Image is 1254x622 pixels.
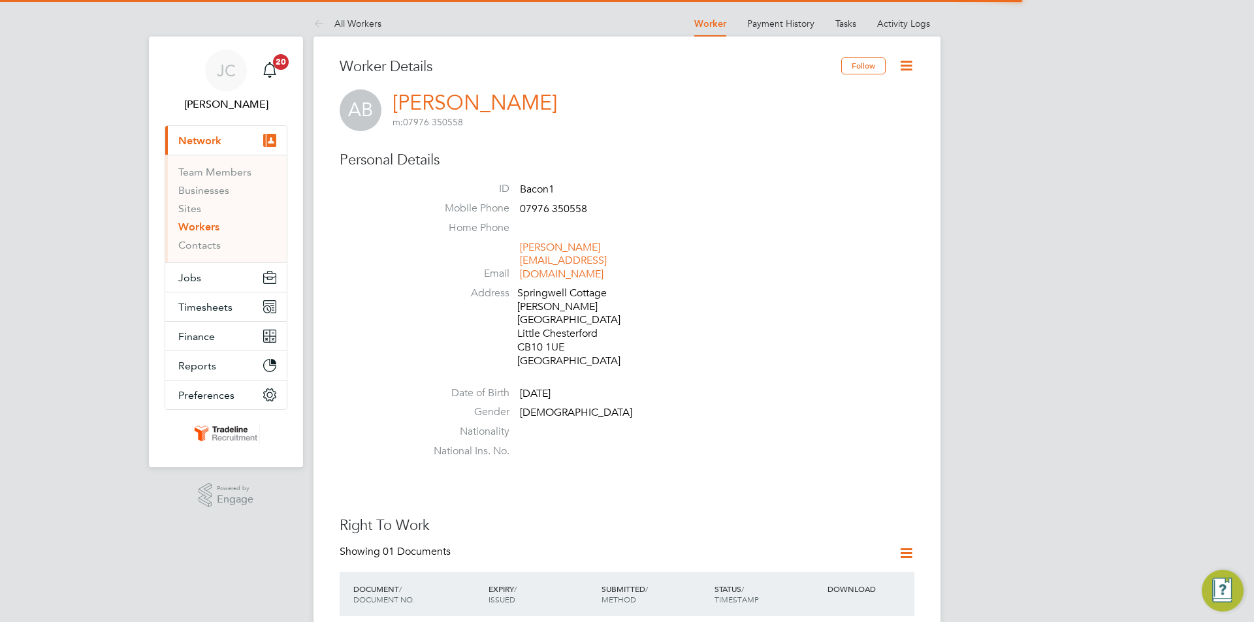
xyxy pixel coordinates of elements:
div: Network [165,155,287,262]
div: Showing [340,545,453,559]
span: Jack Cordell [165,97,287,112]
a: JC[PERSON_NAME] [165,50,287,112]
label: Address [418,287,509,300]
a: Tasks [835,18,856,29]
a: Payment History [747,18,814,29]
span: DOCUMENT NO. [353,594,415,604]
a: Powered byEngage [199,483,254,508]
a: All Workers [313,18,381,29]
span: Engage [217,494,253,505]
a: Contacts [178,239,221,251]
span: / [741,583,744,594]
label: ID [418,182,509,196]
nav: Main navigation [149,37,303,467]
a: Businesses [178,184,229,196]
span: Bacon1 [520,183,555,196]
a: Workers [178,221,219,233]
span: 20 [273,54,289,70]
img: tradelinerecruitment-logo-retina.png [192,423,260,444]
button: Engage Resource Center [1202,570,1244,612]
label: Gender [418,405,509,419]
span: m: [393,116,403,128]
button: Preferences [165,381,287,409]
span: Preferences [178,389,234,401]
span: Jobs [178,272,201,284]
span: Network [178,134,221,147]
span: / [514,583,517,594]
a: Team Members [178,166,251,178]
button: Jobs [165,263,287,292]
a: [PERSON_NAME] [393,90,557,116]
label: Home Phone [418,221,509,235]
h3: Right To Work [340,516,914,535]
span: TIMESTAMP [715,594,759,604]
span: Timesheets [178,301,233,313]
label: Date of Birth [418,386,509,400]
span: Powered by [217,483,253,494]
span: 07976 350558 [393,116,463,128]
div: STATUS [711,577,824,611]
span: / [399,583,402,594]
span: / [645,583,648,594]
div: SUBMITTED [598,577,711,611]
h3: Worker Details [340,57,841,76]
span: ISSUED [489,594,515,604]
span: Finance [178,330,215,343]
span: 01 Documents [383,545,451,558]
button: Timesheets [165,292,287,321]
span: Reports [178,360,216,372]
div: DOCUMENT [350,577,485,611]
label: Email [418,267,509,281]
span: AB [340,89,381,131]
label: Mobile Phone [418,202,509,215]
span: METHOD [602,594,636,604]
a: Go to home page [165,423,287,444]
div: Springwell Cottage [PERSON_NAME][GEOGRAPHIC_DATA] Little Chesterford CB10 1UE [GEOGRAPHIC_DATA] [517,287,641,368]
label: Nationality [418,425,509,439]
button: Reports [165,351,287,380]
span: 07976 350558 [520,202,587,215]
button: Network [165,126,287,155]
span: [DATE] [520,387,551,400]
a: Worker [694,18,726,29]
a: 20 [257,50,283,91]
div: EXPIRY [485,577,598,611]
a: [PERSON_NAME][EMAIL_ADDRESS][DOMAIN_NAME] [520,241,607,281]
span: [DEMOGRAPHIC_DATA] [520,407,632,420]
button: Follow [841,57,886,74]
a: Sites [178,202,201,215]
a: Activity Logs [877,18,930,29]
label: National Ins. No. [418,444,509,458]
button: Finance [165,322,287,350]
h3: Personal Details [340,151,914,170]
span: JC [217,62,236,79]
div: DOWNLOAD [824,577,914,600]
